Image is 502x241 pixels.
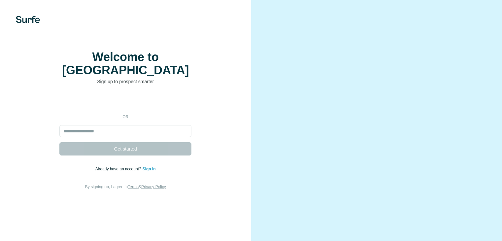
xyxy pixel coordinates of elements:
[115,114,136,120] p: or
[59,51,191,77] h1: Welcome to [GEOGRAPHIC_DATA]
[95,167,143,171] span: Already have an account?
[85,185,166,189] span: By signing up, I agree to &
[143,167,156,171] a: Sign in
[59,78,191,85] p: Sign up to prospect smarter
[141,185,166,189] a: Privacy Policy
[128,185,139,189] a: Terms
[16,16,40,23] img: Surfe's logo
[56,95,195,109] iframe: Sign in with Google Button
